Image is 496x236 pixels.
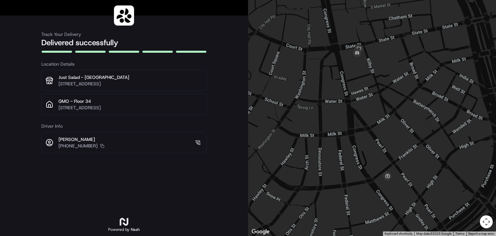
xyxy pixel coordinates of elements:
span: Map data ©2025 Google [416,232,451,235]
h3: Location Details [41,61,207,67]
p: GMO - Floor 34 [58,98,202,104]
button: Keyboard shortcuts [385,231,412,236]
span: Nash [131,227,140,232]
a: Open this area in Google Maps (opens a new window) [250,228,271,236]
img: Google [250,228,271,236]
h3: Track Your Delivery [41,31,207,38]
p: [PHONE_NUMBER] [58,143,98,149]
button: Map camera controls [480,215,493,228]
p: [STREET_ADDRESS] [58,80,202,87]
img: logo-public_tracking_screen-Sharebite-1703187580717.png [115,7,133,24]
p: [PERSON_NAME] [58,136,104,143]
p: [STREET_ADDRESS] [58,104,202,111]
h3: Driver Info [41,123,207,129]
p: Just Salad - [GEOGRAPHIC_DATA] [58,74,202,80]
a: Report a map error [468,232,494,235]
h2: Delivered successfully [41,38,207,48]
a: Terms [455,232,464,235]
h2: Powered by [108,227,140,232]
